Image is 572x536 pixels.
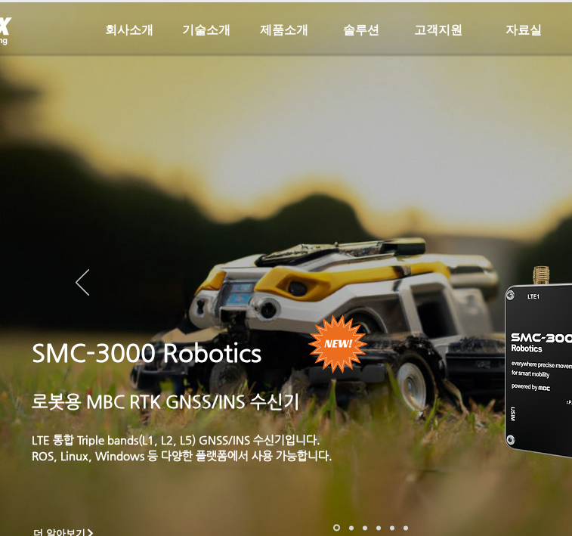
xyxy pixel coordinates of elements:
[390,525,394,530] a: 로봇
[182,23,230,39] span: 기술소개
[349,525,354,530] a: 드론 8 - SMC 2000
[91,15,167,45] a: 회사소개
[246,15,322,45] a: 제품소개
[323,15,399,45] a: 솔루션
[333,525,340,531] a: 로봇- SMC 2000
[376,525,381,530] a: 자율주행
[414,23,462,39] span: 고객지원
[32,433,320,446] a: LTE 통합 Triple bands(L1, L2, L5) GNSS/INS 수신기입니다.
[76,269,89,298] button: 이전
[32,392,300,411] a: 로봇용 MBC RTK GNSS/INS 수신기
[105,23,153,39] span: 회사소개
[260,23,308,39] span: 제품소개
[343,23,379,39] span: 솔루션
[32,449,332,462] a: ROS, Linux, Windows 등 다양한 플랫폼에서 사용 가능합니다.
[32,339,261,367] a: SMC-3000 Robotics
[363,525,367,530] a: 측량 IoT
[506,23,542,39] span: 자료실
[486,15,561,45] a: 자료실
[400,15,476,45] a: 고객지원
[329,525,413,531] nav: 슬라이드
[169,15,244,45] a: 기술소개
[403,525,408,530] a: 정밀농업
